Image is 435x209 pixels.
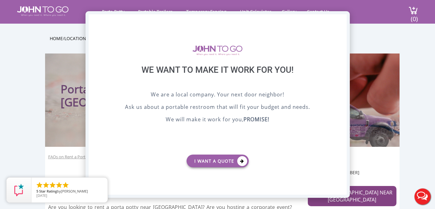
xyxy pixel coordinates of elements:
span: 5 [36,189,38,193]
div: X [337,14,346,25]
p: We will make it work for you, [104,115,331,125]
li:  [49,181,56,189]
img: Review Rating [13,184,25,196]
span: Star Rating [39,189,57,193]
p: Ask us about a portable restroom that will fit your budget and needs. [104,103,331,112]
a: I want a Quote [187,155,249,167]
span: [DATE] [36,193,47,198]
span: by [36,189,103,194]
img: logo of viptogo [192,45,243,55]
li:  [42,181,50,189]
b: PROMISE! [243,116,269,123]
div: We want to make it work for you! [104,65,331,91]
button: Live Chat [410,184,435,209]
span: [PERSON_NAME] [61,189,88,193]
p: We are a local company. Your next door neighbor! [104,91,331,100]
li:  [36,181,43,189]
li:  [55,181,63,189]
li:  [62,181,69,189]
